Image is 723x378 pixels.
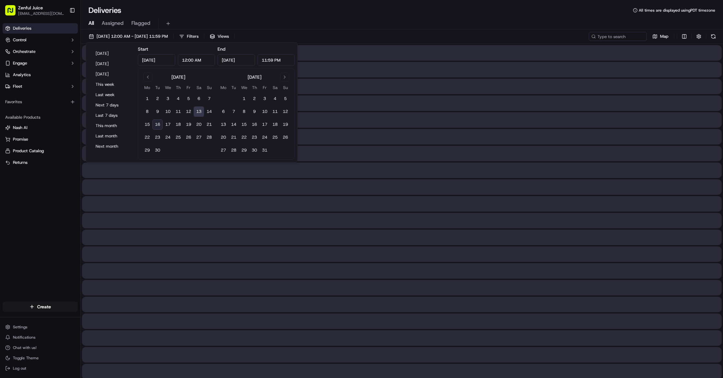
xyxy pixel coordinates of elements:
[173,132,183,143] button: 25
[173,84,183,91] th: Thursday
[3,70,78,80] a: Analytics
[131,19,150,27] span: Flagged
[3,97,78,107] div: Favorites
[280,132,290,143] button: 26
[260,94,270,104] button: 3
[93,80,131,89] button: This week
[183,94,194,104] button: 5
[142,94,152,104] button: 1
[280,84,290,91] th: Sunday
[173,94,183,104] button: 4
[5,136,75,142] a: Promise
[163,132,173,143] button: 24
[93,121,131,130] button: This month
[3,302,78,312] button: Create
[280,94,290,104] button: 5
[3,134,78,144] button: Promise
[218,46,225,52] label: End
[88,5,121,15] h1: Deliveries
[229,145,239,155] button: 28
[152,132,163,143] button: 23
[152,94,163,104] button: 2
[280,73,289,82] button: Go to next month
[13,25,31,31] span: Deliveries
[3,364,78,373] button: Log out
[660,34,668,39] span: Map
[3,333,78,342] button: Notifications
[86,32,171,41] button: [DATE] 12:00 AM - [DATE] 11:59 PM
[93,49,131,58] button: [DATE]
[248,74,261,80] div: [DATE]
[88,19,94,27] span: All
[3,35,78,45] button: Control
[13,125,27,131] span: Nash AI
[260,132,270,143] button: 24
[152,106,163,117] button: 9
[152,84,163,91] th: Tuesday
[258,54,295,66] input: Time
[13,136,28,142] span: Promise
[218,84,229,91] th: Monday
[178,54,215,66] input: Time
[138,54,175,66] input: Date
[52,91,106,103] a: 💻API Documentation
[183,132,194,143] button: 26
[6,94,12,99] div: 📗
[239,119,249,130] button: 15
[3,23,78,34] a: Deliveries
[204,132,214,143] button: 28
[13,345,36,350] span: Chat with us!
[110,64,117,71] button: Start new chat
[204,84,214,91] th: Sunday
[204,94,214,104] button: 7
[142,119,152,130] button: 15
[249,94,260,104] button: 2
[270,132,280,143] button: 25
[649,32,671,41] button: Map
[589,32,647,41] input: Type to search
[13,94,49,100] span: Knowledge Base
[218,132,229,143] button: 20
[270,84,280,91] th: Saturday
[18,5,43,11] button: Zenful Juice
[13,335,36,340] span: Notifications
[204,119,214,130] button: 21
[239,145,249,155] button: 29
[280,119,290,130] button: 19
[3,353,78,363] button: Toggle Theme
[239,94,249,104] button: 1
[3,58,78,68] button: Engage
[260,106,270,117] button: 10
[61,94,104,100] span: API Documentation
[18,11,64,16] span: [EMAIL_ADDRESS][DOMAIN_NAME]
[260,145,270,155] button: 31
[93,132,131,141] button: Last month
[13,84,22,89] span: Fleet
[239,84,249,91] th: Wednesday
[260,119,270,130] button: 17
[218,119,229,130] button: 13
[46,109,78,114] a: Powered byPylon
[93,101,131,110] button: Next 7 days
[176,32,201,41] button: Filters
[171,74,185,80] div: [DATE]
[5,148,75,154] a: Product Catalog
[13,49,36,55] span: Orchestrate
[13,355,39,361] span: Toggle Theme
[270,94,280,104] button: 4
[4,91,52,103] a: 📗Knowledge Base
[22,68,82,73] div: We're available if you need us!
[207,32,232,41] button: Views
[13,37,26,43] span: Control
[13,366,26,371] span: Log out
[229,84,239,91] th: Tuesday
[5,160,75,165] a: Returns
[187,34,199,39] span: Filters
[229,132,239,143] button: 21
[37,303,51,310] span: Create
[3,123,78,133] button: Nash AI
[3,46,78,57] button: Orchestrate
[163,119,173,130] button: 17
[3,81,78,92] button: Fleet
[249,84,260,91] th: Thursday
